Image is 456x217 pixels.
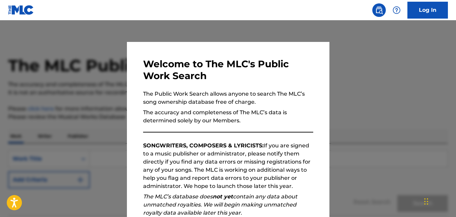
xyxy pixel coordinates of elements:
[143,58,313,82] h3: Welcome to The MLC's Public Work Search
[143,142,264,149] strong: SONGWRITERS, COMPOSERS & LYRICISTS:
[143,142,313,190] p: If you are signed to a music publisher or administrator, please notify them directly if you find ...
[213,193,233,200] strong: not yet
[8,5,34,15] img: MLC Logo
[372,3,386,17] a: Public Search
[375,6,383,14] img: search
[143,193,297,216] em: The MLC’s database does contain any data about unmatched royalties. We will begin making unmatche...
[390,3,403,17] div: Help
[424,191,428,212] div: Glisser
[143,108,313,125] p: The accuracy and completeness of The MLC’s data is determined solely by our Members.
[143,90,313,106] p: The Public Work Search allows anyone to search The MLC’s song ownership database free of charge.
[393,6,401,14] img: help
[407,2,448,19] a: Log In
[422,185,456,217] iframe: Chat Widget
[422,185,456,217] div: Widget de chat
